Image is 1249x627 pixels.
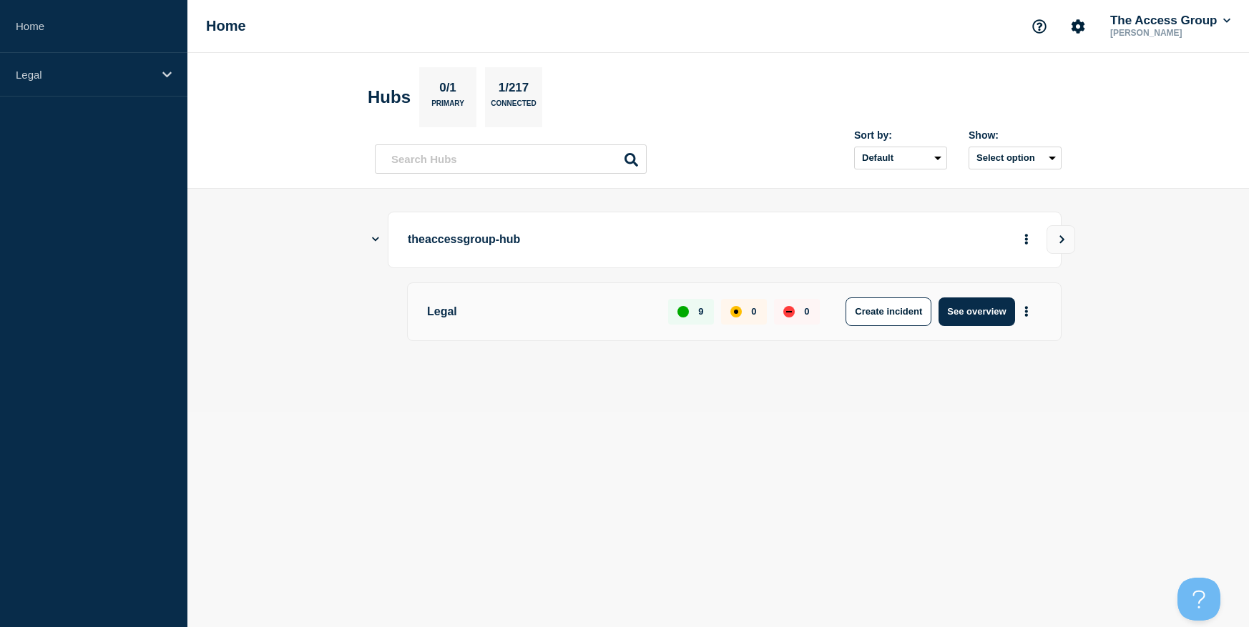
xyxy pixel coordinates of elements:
[1107,28,1233,38] p: [PERSON_NAME]
[1063,11,1093,41] button: Account settings
[434,81,462,99] p: 0/1
[854,129,947,141] div: Sort by:
[368,87,411,107] h2: Hubs
[431,99,464,114] p: Primary
[375,144,647,174] input: Search Hubs
[16,69,153,81] p: Legal
[939,297,1014,326] button: See overview
[1177,578,1220,621] iframe: Help Scout Beacon - Open
[493,81,534,99] p: 1/217
[751,306,756,317] p: 0
[408,227,803,253] p: theaccessgroup-hub
[969,129,1062,141] div: Show:
[206,18,246,34] h1: Home
[1107,14,1233,28] button: The Access Group
[427,297,652,326] p: Legal
[804,306,809,317] p: 0
[1017,227,1036,253] button: More actions
[698,306,703,317] p: 9
[969,147,1062,169] button: Select option
[730,306,742,317] div: affected
[372,234,379,245] button: Show Connected Hubs
[854,147,947,169] select: Sort by
[1017,298,1036,325] button: More actions
[1047,225,1075,254] button: View
[491,99,536,114] p: Connected
[1024,11,1054,41] button: Support
[846,297,931,326] button: Create incident
[677,306,689,317] div: up
[783,306,795,317] div: down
